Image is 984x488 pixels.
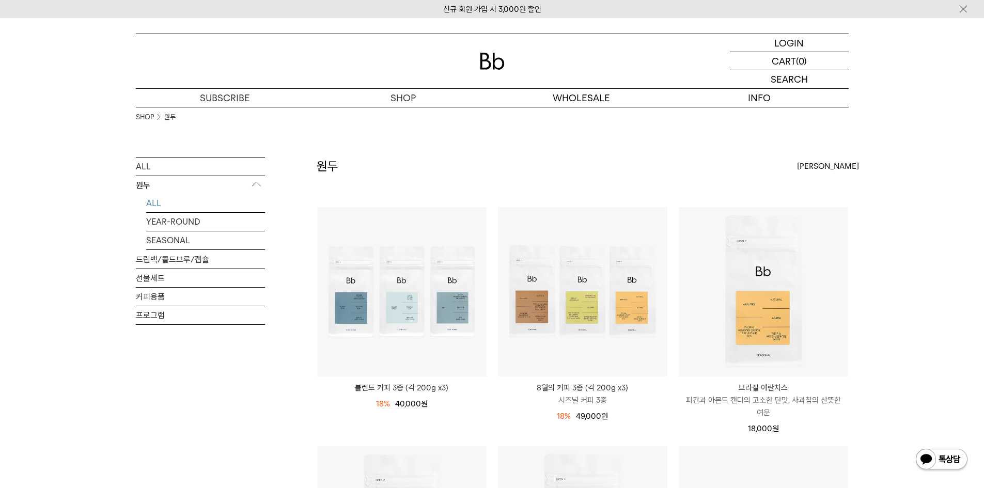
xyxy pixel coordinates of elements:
a: SEASONAL [146,231,265,249]
a: 프로그램 [136,306,265,324]
h2: 원두 [317,158,338,175]
span: 18,000 [748,424,779,433]
a: 선물세트 [136,269,265,287]
span: 40,000 [395,399,428,408]
a: 커피용품 [136,288,265,306]
p: 8월의 커피 3종 (각 200g x3) [498,382,667,394]
p: 브라질 아란치스 [679,382,848,394]
a: LOGIN [730,34,849,52]
p: INFO [670,89,849,107]
div: 18% [557,410,571,422]
img: 브라질 아란치스 [679,207,848,376]
a: CART (0) [730,52,849,70]
a: 신규 회원 가입 시 3,000원 할인 [443,5,541,14]
a: YEAR-ROUND [146,213,265,231]
p: SEARCH [771,70,808,88]
p: 원두 [136,176,265,195]
img: 로고 [480,53,505,70]
a: ALL [136,158,265,176]
a: 8월의 커피 3종 (각 200g x3) 시즈널 커피 3종 [498,382,667,406]
span: 원 [601,412,608,421]
p: 시즈널 커피 3종 [498,394,667,406]
div: 18% [376,398,390,410]
a: 블렌드 커피 3종 (각 200g x3) [317,382,487,394]
span: 원 [421,399,428,408]
p: (0) [796,52,807,70]
a: SHOP [136,112,154,122]
span: [PERSON_NAME] [797,160,859,172]
p: LOGIN [774,34,804,52]
span: 49,000 [576,412,608,421]
a: ALL [146,194,265,212]
img: 블렌드 커피 3종 (각 200g x3) [317,207,487,376]
a: SUBSCRIBE [136,89,314,107]
p: 피칸과 아몬드 캔디의 고소한 단맛, 사과칩의 산뜻한 여운 [679,394,848,419]
span: 원 [772,424,779,433]
a: SHOP [314,89,492,107]
img: 카카오톡 채널 1:1 채팅 버튼 [915,448,969,473]
a: 원두 [164,112,176,122]
p: CART [772,52,796,70]
img: 8월의 커피 3종 (각 200g x3) [498,207,667,376]
a: 드립백/콜드브루/캡슐 [136,250,265,269]
a: 브라질 아란치스 피칸과 아몬드 캔디의 고소한 단맛, 사과칩의 산뜻한 여운 [679,382,848,419]
p: WHOLESALE [492,89,670,107]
